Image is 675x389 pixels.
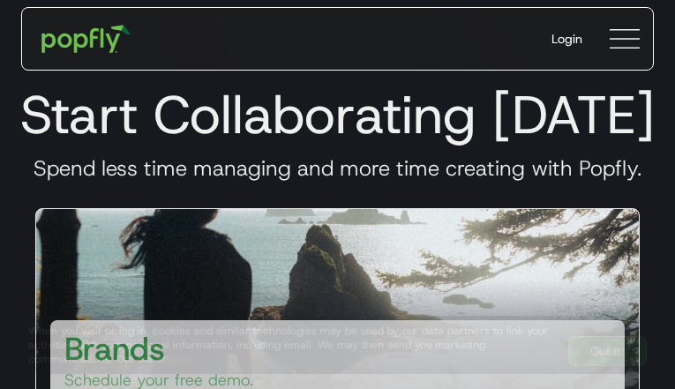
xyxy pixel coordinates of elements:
h1: Start Collaborating [DATE] [14,83,661,146]
a: home [29,12,143,65]
div: When you visit or log in, cookies and similar technologies may be used by our data partners to li... [28,324,554,366]
a: here [166,352,188,366]
a: Login [537,16,596,62]
div: Login [551,30,582,48]
a: Got It! [568,336,647,366]
h3: Spend less time managing and more time creating with Popfly. [14,155,661,182]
